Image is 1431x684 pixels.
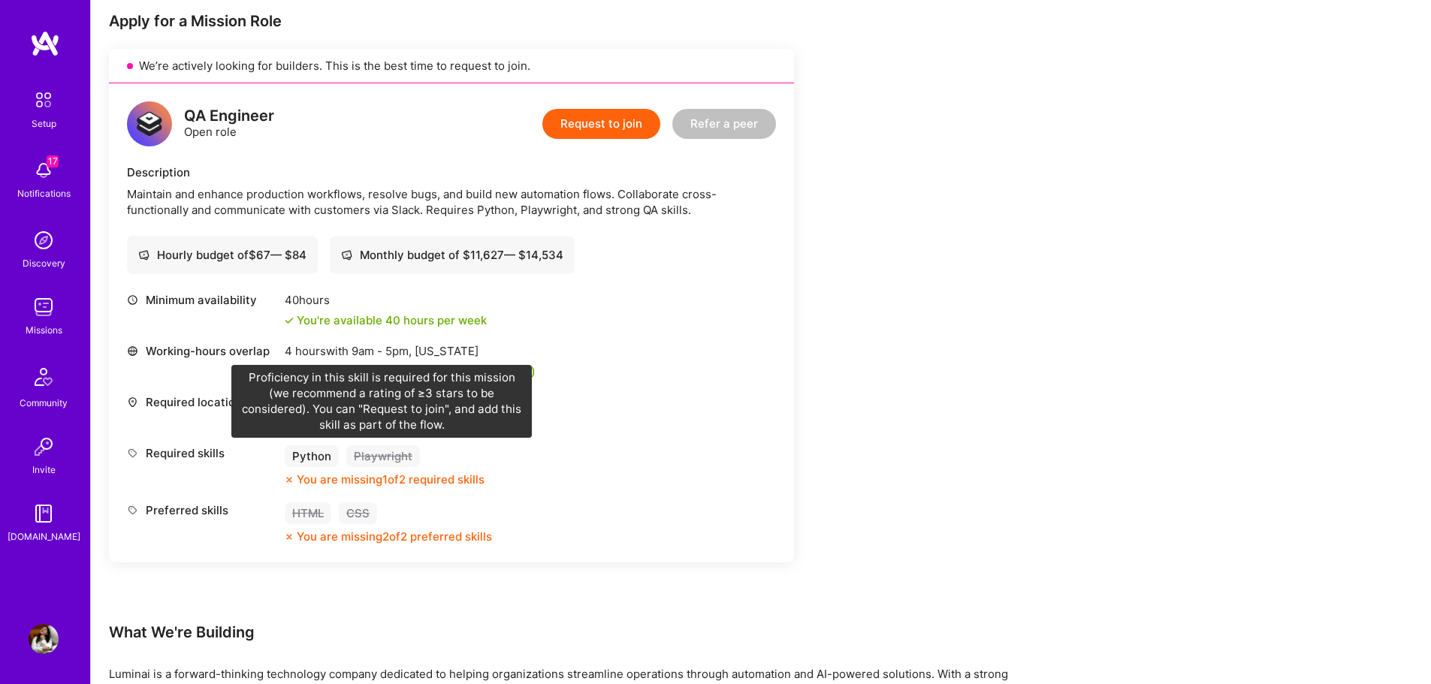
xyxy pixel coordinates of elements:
i: icon Cash [138,249,149,261]
div: You overlap for 4 hours ( your time) [297,363,536,379]
i: icon Location [127,396,138,408]
div: Notifications [17,185,71,201]
div: Discovery [23,255,65,271]
div: Your location works for this role [285,414,470,430]
div: Setup [32,116,56,131]
div: What We're Building [109,622,1010,642]
i: icon CloseOrange [285,475,294,484]
div: Maintain and enhance production workflows, resolve bugs, and build new automation flows. Collabor... [127,186,776,218]
div: You are missing 2 of 2 preferred skills [297,529,492,544]
i: icon Tag [127,505,138,516]
img: discovery [29,225,59,255]
div: See locations [285,394,470,410]
i: icon Check [285,316,294,325]
div: Missions [26,322,62,338]
img: logo [127,101,172,146]
div: Required skills [127,445,277,461]
i: icon Check [285,418,294,427]
div: Apply for a Mission Role [109,11,794,31]
img: User Avatar [29,624,59,654]
div: Playwright [346,445,420,467]
i: icon World [127,345,138,357]
img: setup [28,84,59,116]
div: You're available 40 hours per week [285,312,487,328]
div: Monthly budget of $ 11,627 — $ 14,534 [341,247,563,263]
div: Working-hours overlap [127,343,277,359]
div: Invite [32,462,56,478]
img: teamwork [29,292,59,322]
div: Preferred skills [127,502,277,518]
div: Description [127,164,776,180]
div: [DOMAIN_NAME] [8,529,80,544]
div: Minimum availability [127,292,277,308]
div: We’re actively looking for builders. This is the best time to request to join. [109,49,794,83]
div: Required location [127,394,277,410]
div: Open role [184,108,274,140]
i: icon Tag [127,447,138,459]
div: 40 hours [285,292,487,308]
i: icon Cash [341,249,352,261]
a: User Avatar [25,624,62,654]
div: Python [285,445,339,467]
button: Request to join [542,109,660,139]
img: guide book [29,499,59,529]
div: QA Engineer [184,108,274,124]
span: 9pm - 1am [425,364,476,378]
div: CSS [339,502,377,524]
div: Community [20,395,68,411]
div: HTML [285,502,331,524]
img: logo [30,30,60,57]
div: Hourly budget of $ 67 — $ 84 [138,247,306,263]
img: bell [29,155,59,185]
i: icon Check [285,367,294,376]
i: icon Clock [127,294,138,306]
img: Invite [29,432,59,462]
span: 9am - 5pm , [349,344,415,358]
div: 4 hours with [US_STATE] [285,343,536,359]
span: 17 [47,155,59,167]
i: icon CloseOrange [285,532,294,541]
img: Community [26,359,62,395]
button: Refer a peer [672,109,776,139]
div: You are missing 1 of 2 required skills [297,472,485,487]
